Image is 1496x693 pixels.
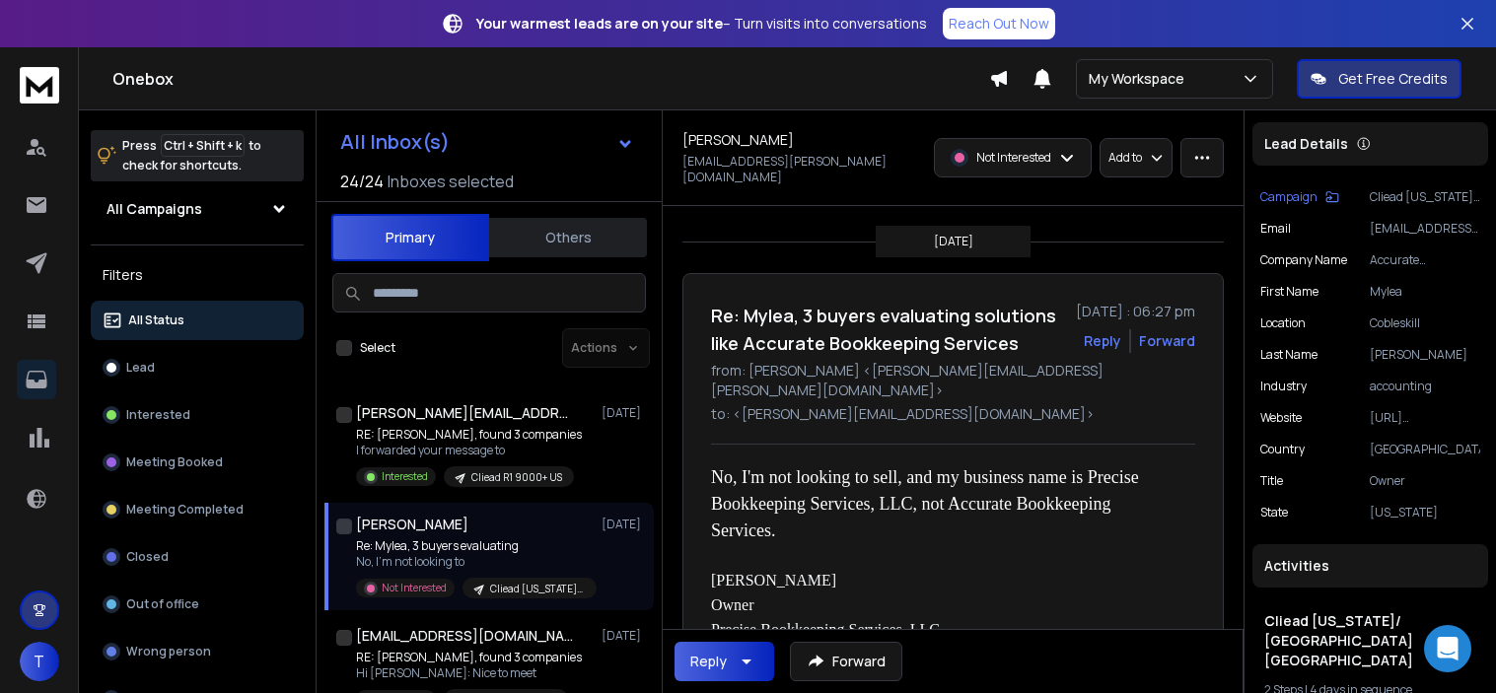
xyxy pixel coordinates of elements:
[682,154,922,185] p: [EMAIL_ADDRESS][PERSON_NAME][DOMAIN_NAME]
[382,469,428,484] p: Interested
[91,490,304,529] button: Meeting Completed
[126,407,190,423] p: Interested
[711,572,836,589] font: [PERSON_NAME]
[161,134,245,157] span: Ctrl + Shift + k
[471,470,562,485] p: Cliead R1 9000+ US
[20,642,59,681] button: T
[331,214,489,261] button: Primary
[126,454,223,470] p: Meeting Booked
[675,642,774,681] button: Reply
[1260,505,1288,520] p: State
[126,549,169,565] p: Closed
[711,596,754,613] font: Owner
[91,261,304,289] h3: Filters
[476,14,927,34] p: – Turn visits into conversations
[1264,134,1348,154] p: Lead Details
[1264,611,1476,670] h1: Cliead [US_STATE]/ [GEOGRAPHIC_DATA] [GEOGRAPHIC_DATA]
[1260,189,1318,205] p: Campaign
[340,132,450,152] h1: All Inbox(s)
[1370,410,1480,426] p: [URL][DOMAIN_NAME]
[126,644,211,659] p: Wrong person
[356,538,593,554] p: Re: Mylea, 3 buyers evaluating
[711,404,1195,424] p: to: <[PERSON_NAME][EMAIL_ADDRESS][DOMAIN_NAME]>
[356,554,593,570] p: No, I'm not looking to
[1252,544,1488,588] div: Activities
[1260,315,1306,331] p: location
[91,189,304,229] button: All Campaigns
[934,234,973,249] p: [DATE]
[1370,505,1480,520] p: [US_STATE]
[91,585,304,624] button: Out of office
[711,464,1179,544] div: No, I'm not looking to sell, and my business name is Precise Bookkeeping Services, LLC, not Accur...
[490,582,585,596] p: Cliead [US_STATE]/ [GEOGRAPHIC_DATA] [GEOGRAPHIC_DATA]
[388,170,514,193] h3: Inboxes selected
[1370,347,1480,363] p: [PERSON_NAME]
[1370,442,1480,457] p: [GEOGRAPHIC_DATA]
[1084,331,1121,351] button: Reply
[128,312,184,328] p: All Status
[1260,442,1305,457] p: Country
[1260,379,1307,394] p: industry
[1260,347,1318,363] p: Last Name
[91,443,304,482] button: Meeting Booked
[1089,69,1192,89] p: My Workspace
[1424,625,1471,672] div: Open Intercom Messenger
[1370,284,1480,300] p: Mylea
[356,443,582,458] p: I forwarded your message to
[356,626,573,646] h1: [EMAIL_ADDRESS][DOMAIN_NAME]
[711,361,1195,400] p: from: [PERSON_NAME] <[PERSON_NAME][EMAIL_ADDRESS][PERSON_NAME][DOMAIN_NAME]>
[126,596,199,612] p: Out of office
[356,403,573,423] h1: [PERSON_NAME][EMAIL_ADDRESS][DOMAIN_NAME]
[122,136,261,175] p: Press to check for shortcuts.
[1370,252,1480,268] p: Accurate Bookkeeping Services
[1260,221,1291,237] p: Email
[1338,69,1448,89] p: Get Free Credits
[1370,379,1480,394] p: accounting
[91,395,304,435] button: Interested
[711,302,1064,357] h1: Re: Mylea, 3 buyers evaluating solutions like Accurate Bookkeeping Services
[602,628,646,644] p: [DATE]
[356,427,582,443] p: RE: [PERSON_NAME], found 3 companies
[91,632,304,671] button: Wrong person
[711,621,940,638] font: Precise Bookkeeping Services, LLC
[1260,410,1302,426] p: website
[976,150,1051,166] p: Not Interested
[1076,302,1195,321] p: [DATE] : 06:27 pm
[126,502,244,518] p: Meeting Completed
[1139,331,1195,351] div: Forward
[356,665,582,681] p: Hi [PERSON_NAME]: Nice to meet
[1260,473,1283,489] p: title
[1370,473,1480,489] p: Owner
[1260,284,1318,300] p: First Name
[91,348,304,387] button: Lead
[1370,189,1480,205] p: Cliead [US_STATE]/ [GEOGRAPHIC_DATA] [GEOGRAPHIC_DATA]
[489,216,647,259] button: Others
[1370,221,1480,237] p: [EMAIL_ADDRESS][PERSON_NAME][DOMAIN_NAME]
[91,537,304,577] button: Closed
[690,652,727,671] div: Reply
[1108,150,1142,166] p: Add to
[20,67,59,104] img: logo
[340,170,384,193] span: 24 / 24
[943,8,1055,39] a: Reach Out Now
[356,515,468,534] h1: [PERSON_NAME]
[382,581,447,595] p: Not Interested
[476,14,723,33] strong: Your warmest leads are on your site
[790,642,902,681] button: Forward
[682,130,794,150] h1: [PERSON_NAME]
[112,67,989,91] h1: Onebox
[602,517,646,532] p: [DATE]
[1260,189,1339,205] button: Campaign
[1260,252,1347,268] p: Company Name
[324,122,650,162] button: All Inbox(s)
[1370,315,1480,331] p: Cobleskill
[356,650,582,665] p: RE: [PERSON_NAME], found 3 companies
[360,340,395,356] label: Select
[91,301,304,340] button: All Status
[1297,59,1461,99] button: Get Free Credits
[602,405,646,421] p: [DATE]
[949,14,1049,34] p: Reach Out Now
